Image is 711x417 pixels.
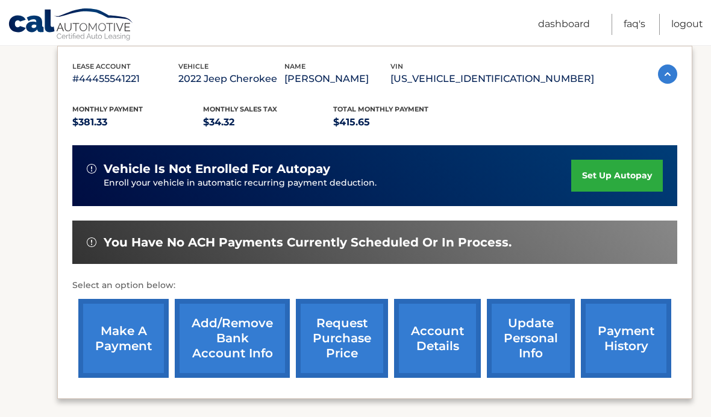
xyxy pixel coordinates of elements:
[333,114,464,131] p: $415.65
[487,299,575,378] a: update personal info
[658,64,677,84] img: accordion-active.svg
[203,114,334,131] p: $34.32
[333,105,428,113] span: Total Monthly Payment
[390,71,594,87] p: [US_VEHICLE_IDENTIFICATION_NUMBER]
[87,237,96,247] img: alert-white.svg
[390,62,403,71] span: vin
[104,235,512,250] span: You have no ACH payments currently scheduled or in process.
[104,177,571,190] p: Enroll your vehicle in automatic recurring payment deduction.
[571,160,663,192] a: set up autopay
[72,105,143,113] span: Monthly Payment
[178,62,208,71] span: vehicle
[178,71,284,87] p: 2022 Jeep Cherokee
[203,105,277,113] span: Monthly sales Tax
[284,62,305,71] span: name
[538,14,590,35] a: Dashboard
[72,278,677,293] p: Select an option below:
[175,299,290,378] a: Add/Remove bank account info
[104,161,330,177] span: vehicle is not enrolled for autopay
[72,114,203,131] p: $381.33
[284,71,390,87] p: [PERSON_NAME]
[394,299,481,378] a: account details
[671,14,703,35] a: Logout
[581,299,671,378] a: payment history
[624,14,645,35] a: FAQ's
[296,299,388,378] a: request purchase price
[8,8,134,43] a: Cal Automotive
[72,71,178,87] p: #44455541221
[72,62,131,71] span: lease account
[87,164,96,174] img: alert-white.svg
[78,299,169,378] a: make a payment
